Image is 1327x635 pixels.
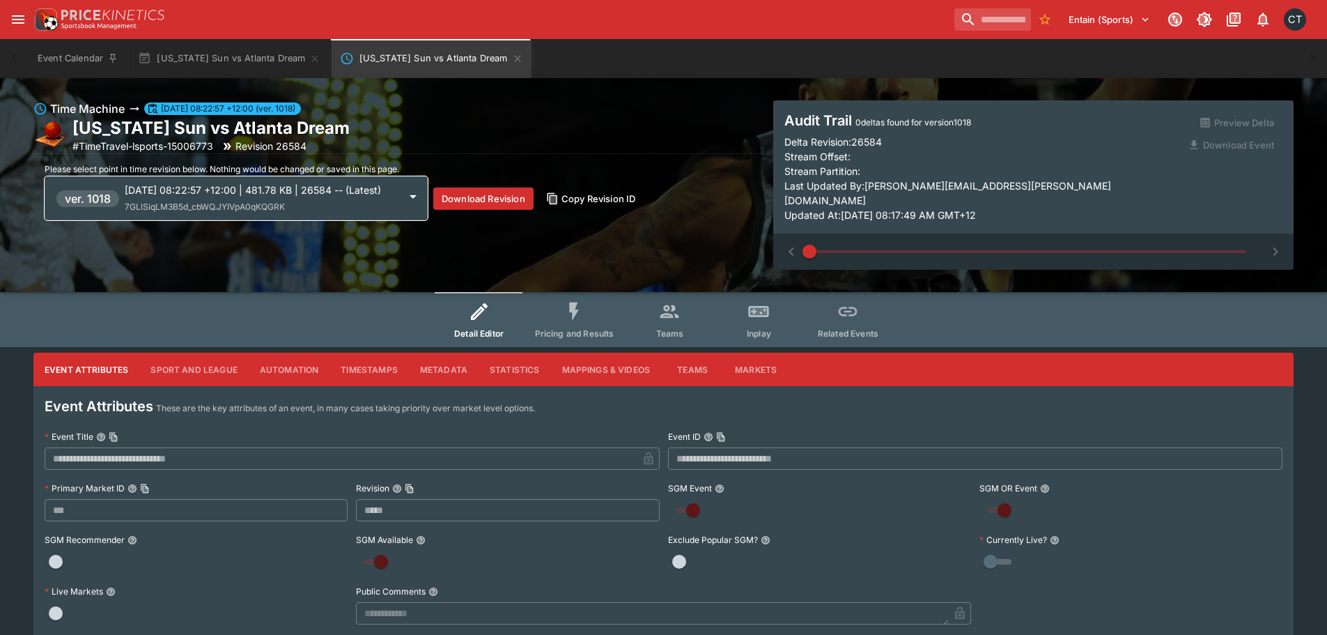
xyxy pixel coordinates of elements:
[356,586,426,597] p: Public Comments
[1250,7,1275,32] button: Notifications
[127,484,137,494] button: Primary Market IDCopy To Clipboard
[979,482,1037,494] p: SGM OR Event
[454,328,504,339] span: Detail Editor
[405,484,414,494] button: Copy To Clipboard
[33,353,139,386] button: Event Attributes
[715,484,724,494] button: SGM Event
[31,6,59,33] img: PriceKinetics Logo
[1280,4,1310,35] button: Cameron Tarver
[1221,7,1246,32] button: Documentation
[784,135,882,149] p: Delta Revision: 26584
[535,328,614,339] span: Pricing and Results
[155,102,301,115] span: [DATE] 08:22:57 +12:00 (ver. 1018)
[1040,484,1050,494] button: SGM OR Event
[329,353,409,386] button: Timestamps
[433,188,534,210] button: Download Revision
[855,117,971,128] span: 0 deltas found for version 1018
[125,201,285,212] span: 7GLlSiqLM3B5d_cbWQ.JYIVpA0qKQGRK
[551,353,662,386] button: Mappings & Videos
[1050,535,1060,545] button: Currently Live?
[1284,8,1306,31] div: Cameron Tarver
[45,397,153,415] h4: Event Attributes
[72,117,350,139] h2: Copy To Clipboard
[109,432,118,442] button: Copy To Clipboard
[127,535,137,545] button: SGM Recommender
[668,431,701,443] p: Event ID
[818,328,878,339] span: Related Events
[747,328,771,339] span: Inplay
[479,353,551,386] button: Statistics
[716,432,726,442] button: Copy To Clipboard
[356,482,389,494] p: Revision
[61,10,164,20] img: PriceKinetics
[96,432,106,442] button: Event TitleCopy To Clipboard
[435,292,893,347] div: Event type filters
[65,190,111,207] h6: ver. 1018
[72,139,213,153] p: Copy To Clipboard
[61,23,137,29] img: Sportsbook Management
[668,482,712,494] p: SGM Event
[125,183,399,197] p: [DATE] 08:22:57 +12:00 | 481.78 KB | 26584 -- (Latest)
[45,431,93,443] p: Event Title
[416,535,426,545] button: SGM Available
[954,8,1031,31] input: search
[332,39,531,78] button: Connecticut Sun vs Atlanta Dream
[29,39,127,78] button: Event Calendar
[761,535,770,545] button: Exclude Popular SGM?
[1060,8,1158,31] button: Select Tenant
[139,353,248,386] button: Sport and League
[235,139,306,153] p: Revision 26584
[1163,7,1188,32] button: Connected to PK
[6,7,31,32] button: open drawer
[45,164,399,174] span: Please select point in time revision below. Nothing would be changed or saved in this page.
[428,587,438,597] button: Public Comments
[33,118,67,152] img: basketball.png
[106,587,116,597] button: Live Markets
[668,534,758,546] p: Exclude Popular SGM?
[45,534,125,546] p: SGM Recommender
[392,484,402,494] button: RevisionCopy To Clipboard
[130,39,329,78] button: [US_STATE] Sun vs Atlanta Dream
[356,534,413,546] p: SGM Available
[1192,7,1217,32] button: Toggle light/dark mode
[156,401,535,415] p: These are the key attributes of an event, in many cases taking priority over market level options.
[50,100,125,117] h6: Time Machine
[661,353,724,386] button: Teams
[140,484,150,494] button: Copy To Clipboard
[1034,8,1056,31] button: No Bookmarks
[539,188,644,210] button: Copy Revision ID
[704,432,713,442] button: Event IDCopy To Clipboard
[784,112,1180,130] h4: Audit Trail
[409,353,479,386] button: Metadata
[45,482,125,494] p: Primary Market ID
[249,353,330,386] button: Automation
[784,149,1180,222] p: Stream Offset: Stream Partition: Last Updated By: [PERSON_NAME][EMAIL_ADDRESS][PERSON_NAME][DOMAI...
[979,534,1047,546] p: Currently Live?
[656,328,684,339] span: Teams
[45,586,103,597] p: Live Markets
[724,353,788,386] button: Markets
